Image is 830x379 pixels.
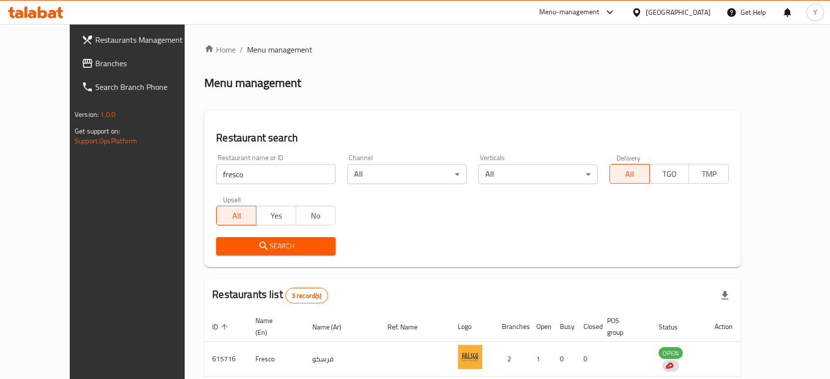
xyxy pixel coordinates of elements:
[212,287,328,303] h2: Restaurants list
[216,131,729,145] h2: Restaurant search
[286,291,328,300] span: 3 record(s)
[204,75,301,91] h2: Menu management
[255,315,293,338] span: Name (En)
[204,44,741,55] nav: breadcrumb
[312,321,354,333] span: Name (Ar)
[223,196,241,203] label: Upsell
[458,345,482,369] img: Fresco
[256,206,296,225] button: Yes
[450,312,494,342] th: Logo
[813,7,817,18] span: Y
[494,342,528,377] td: 2
[248,342,304,377] td: Fresco
[347,164,467,184] div: All
[552,312,576,342] th: Busy
[494,312,528,342] th: Branches
[285,288,328,303] div: Total records count
[616,154,641,161] label: Delivery
[663,360,679,372] div: Indicates that the vendor menu management has been moved to DH Catalog service
[646,7,711,18] div: [GEOGRAPHIC_DATA]
[689,164,729,184] button: TMP
[95,57,200,69] span: Branches
[212,321,231,333] span: ID
[75,135,137,147] a: Support.OpsPlatform
[296,206,336,225] button: No
[216,164,335,184] input: Search for restaurant name or ID..
[609,164,650,184] button: All
[74,75,208,99] a: Search Branch Phone
[659,321,691,333] span: Status
[528,312,552,342] th: Open
[713,284,737,307] div: Export file
[387,321,430,333] span: Ref. Name
[204,342,248,377] td: 615716
[216,206,256,225] button: All
[576,312,599,342] th: Closed
[74,52,208,75] a: Branches
[224,240,328,252] span: Search
[204,44,236,55] a: Home
[300,209,332,223] span: No
[221,209,252,223] span: All
[240,44,243,55] li: /
[664,361,673,370] img: delivery hero logo
[247,44,312,55] span: Menu management
[95,34,200,46] span: Restaurants Management
[614,167,646,181] span: All
[304,342,380,377] td: فرسكو
[659,347,683,359] div: OPEN
[552,342,576,377] td: 0
[576,342,599,377] td: 0
[707,312,741,342] th: Action
[260,209,292,223] span: Yes
[654,167,686,181] span: TGO
[95,81,200,93] span: Search Branch Phone
[659,348,683,359] span: OPEN
[478,164,598,184] div: All
[539,6,600,18] div: Menu-management
[74,28,208,52] a: Restaurants Management
[693,167,725,181] span: TMP
[100,108,115,121] span: 1.0.0
[75,125,120,137] span: Get support on:
[607,315,639,338] span: POS group
[649,164,690,184] button: TGO
[75,108,99,121] span: Version:
[528,342,552,377] td: 1
[216,237,335,255] button: Search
